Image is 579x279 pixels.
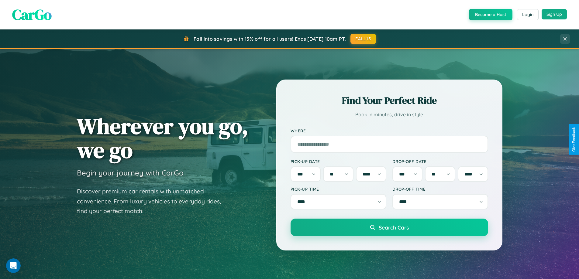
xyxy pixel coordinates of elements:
p: Book in minutes, drive in style [291,110,488,119]
h1: Wherever you go, we go [77,114,248,162]
label: Pick-up Time [291,186,386,192]
label: Where [291,128,488,133]
label: Drop-off Date [392,159,488,164]
span: CarGo [12,5,52,25]
button: FALL15 [350,34,376,44]
label: Pick-up Date [291,159,386,164]
h2: Find Your Perfect Ride [291,94,488,107]
span: Search Cars [379,224,409,231]
iframe: Intercom live chat [6,258,21,273]
label: Drop-off Time [392,186,488,192]
button: Become a Host [469,9,512,20]
div: Give Feedback [572,127,576,152]
span: Fall into savings with 15% off for all users! Ends [DATE] 10am PT. [194,36,346,42]
h3: Begin your journey with CarGo [77,168,184,177]
p: Discover premium car rentals with unmatched convenience. From luxury vehicles to everyday rides, ... [77,186,229,216]
button: Sign Up [542,9,567,19]
button: Search Cars [291,219,488,236]
button: Login [517,9,539,20]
